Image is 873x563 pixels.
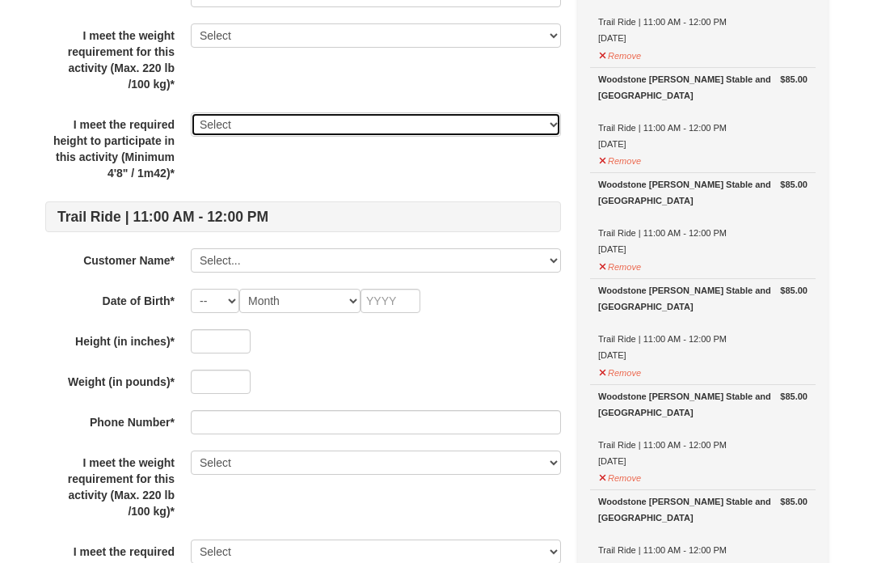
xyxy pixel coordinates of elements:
strong: I meet the weight requirement for this activity (Max. 220 lb /100 kg)* [68,456,175,518]
div: Woodstone [PERSON_NAME] Stable and [GEOGRAPHIC_DATA] [598,493,808,526]
strong: Phone Number* [90,416,175,429]
input: YYYY [361,289,420,313]
button: Remove [598,255,642,275]
h4: Trail Ride | 11:00 AM - 12:00 PM [45,201,561,232]
div: Woodstone [PERSON_NAME] Stable and [GEOGRAPHIC_DATA] [598,388,808,421]
div: Woodstone [PERSON_NAME] Stable and [GEOGRAPHIC_DATA] [598,71,808,104]
div: Woodstone [PERSON_NAME] Stable and [GEOGRAPHIC_DATA] [598,176,808,209]
button: Remove [598,149,642,169]
strong: I meet the weight requirement for this activity (Max. 220 lb /100 kg)* [68,29,175,91]
strong: I meet the required height to participate in this activity (Minimum 4'8" / 1m42)* [53,118,175,180]
strong: $85.00 [780,493,808,510]
strong: $85.00 [780,71,808,87]
button: Remove [598,44,642,64]
strong: Height (in inches)* [75,335,175,348]
button: Remove [598,466,642,486]
strong: Weight (in pounds)* [68,375,175,388]
strong: $85.00 [780,176,808,193]
strong: $85.00 [780,282,808,298]
button: Remove [598,361,642,381]
strong: Date of Birth* [103,294,175,307]
strong: Customer Name* [83,254,175,267]
div: Woodstone [PERSON_NAME] Stable and [GEOGRAPHIC_DATA] [598,282,808,315]
div: Trail Ride | 11:00 AM - 12:00 PM [DATE] [598,71,808,152]
strong: $85.00 [780,388,808,404]
div: Trail Ride | 11:00 AM - 12:00 PM [DATE] [598,282,808,363]
div: Trail Ride | 11:00 AM - 12:00 PM [DATE] [598,388,808,469]
div: Trail Ride | 11:00 AM - 12:00 PM [DATE] [598,176,808,257]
